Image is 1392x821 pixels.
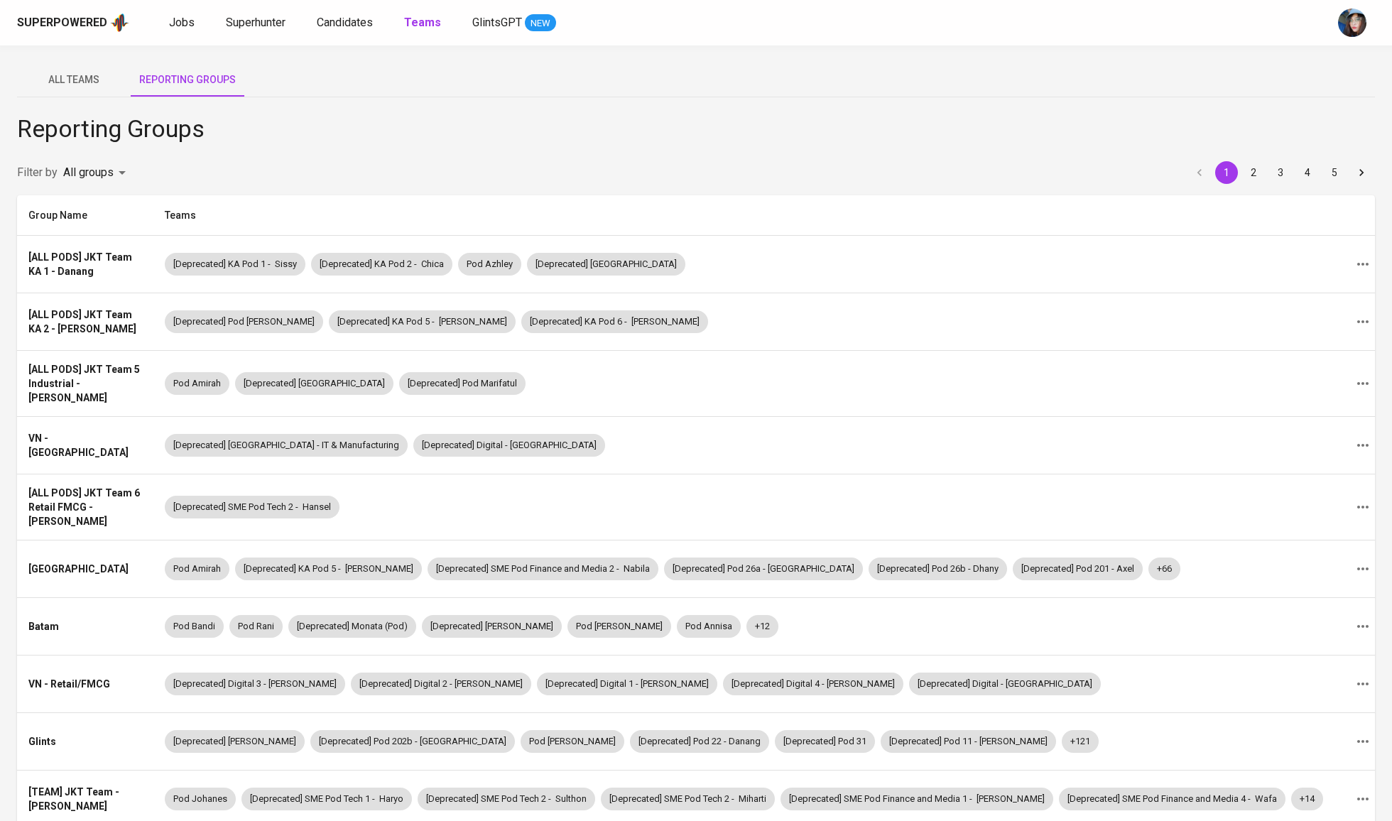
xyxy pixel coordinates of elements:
[567,620,671,634] span: Pod [PERSON_NAME]
[746,620,778,634] span: +12
[537,678,717,691] span: [Deprecated] Digital 1 - [PERSON_NAME]
[165,620,224,634] span: Pod Bandi
[525,16,556,31] span: NEW
[399,377,526,391] span: [Deprecated] Pod Marifatul
[288,620,416,634] span: [Deprecated] Monata (Pod)
[1186,161,1375,184] nav: pagination navigation
[1350,161,1373,184] button: Go to next page
[317,16,373,29] span: Candidates
[422,620,562,634] span: [Deprecated] [PERSON_NAME]
[472,14,556,32] a: GlintsGPT NEW
[781,793,1053,806] span: [Deprecated] SME Pod Finance and Media 1 - [PERSON_NAME]
[165,793,236,806] span: Pod Johanes
[869,562,1007,576] span: [Deprecated] Pod 26b - Dhany
[317,14,376,32] a: Candidates
[1215,161,1238,184] button: page 1
[17,15,107,31] div: Superpowered
[1338,9,1366,37] img: diazagista@glints.com
[311,258,452,271] span: [Deprecated] KA Pod 2 - Chica
[226,14,288,32] a: Superhunter
[723,678,903,691] span: [Deprecated] Digital 4 - [PERSON_NAME]
[28,734,142,749] div: Glints
[28,308,142,336] div: [ALL PODS] JKT Team KA 2 - [PERSON_NAME]
[881,735,1056,749] span: [Deprecated] Pod 11 - [PERSON_NAME]
[351,678,531,691] span: [Deprecated] Digital 2 - [PERSON_NAME]
[235,562,422,576] span: [Deprecated] KA Pod 5 - [PERSON_NAME]
[165,258,305,271] span: [Deprecated] KA Pod 1 - Sissy
[17,62,1375,97] div: teams tab
[527,258,685,271] span: [Deprecated] [GEOGRAPHIC_DATA]
[28,785,142,813] div: [TEAM] JKT Team - [PERSON_NAME]
[110,12,129,33] img: app logo
[775,735,875,749] span: [Deprecated] Pod 31
[165,735,305,749] span: [Deprecated] [PERSON_NAME]
[521,315,708,329] span: [Deprecated] KA Pod 6 - [PERSON_NAME]
[241,793,412,806] span: [Deprecated] SME Pod Tech 1 - Haryo
[165,501,339,514] span: [Deprecated] SME Pod Tech 2 - Hansel
[418,793,595,806] span: [Deprecated] SME Pod Tech 2 - Sulthon
[404,16,441,29] b: Teams
[229,620,283,634] span: Pod Rani
[1059,793,1285,806] span: [Deprecated] SME Pod Finance and Media 4 - Wafa
[521,735,624,749] span: Pod [PERSON_NAME]
[1062,735,1099,749] span: +121
[226,16,286,29] span: Superhunter
[28,250,142,278] div: [ALL PODS] JKT Team KA 1 - Danang
[664,562,863,576] span: [Deprecated] Pod 26a - [GEOGRAPHIC_DATA]
[413,439,605,452] span: [Deprecated] Digital - [GEOGRAPHIC_DATA]
[458,258,521,271] span: Pod Azhley
[1148,562,1180,576] span: +66
[310,735,515,749] span: [Deprecated] Pod 202b - [GEOGRAPHIC_DATA]
[28,362,142,405] div: [ALL PODS] JKT Team 5 Industrial - [PERSON_NAME]
[909,678,1101,691] span: [Deprecated] Digital - [GEOGRAPHIC_DATA]
[1296,161,1319,184] button: Go to page 4
[28,677,142,691] div: VN - Retail/FMCG
[17,195,153,236] th: Group Name
[601,793,775,806] span: [Deprecated] SME Pod Tech 2 - Miharti
[165,439,408,452] span: [Deprecated] [GEOGRAPHIC_DATA] - IT & Manufacturing
[26,71,122,89] span: All Teams
[17,12,129,33] a: Superpoweredapp logo
[28,431,142,460] div: VN - [GEOGRAPHIC_DATA]
[329,315,516,329] span: [Deprecated] KA Pod 5 - [PERSON_NAME]
[153,195,1334,236] th: Teams
[165,315,323,329] span: [Deprecated] Pod [PERSON_NAME]
[630,735,769,749] span: [Deprecated] Pod 22 - Danang
[428,562,658,576] span: [Deprecated] SME Pod Finance and Media 2 - Nabila
[63,161,131,184] div: All groups
[28,619,142,634] div: Batam
[169,14,197,32] a: Jobs
[1242,161,1265,184] button: Go to page 2
[1269,161,1292,184] button: Go to page 3
[165,562,229,576] span: Pod Amirah
[165,678,345,691] span: [Deprecated] Digital 3 - [PERSON_NAME]
[139,71,236,89] span: Reporting Groups
[17,165,58,179] span: Filter by
[169,16,195,29] span: Jobs
[165,377,229,391] span: Pod Amirah
[1013,562,1143,576] span: [Deprecated] Pod 201 - Axel
[677,620,741,634] span: Pod Annisa
[1323,161,1346,184] button: Go to page 5
[1291,793,1323,806] span: +14
[404,14,444,32] a: Teams
[472,16,522,29] span: GlintsGPT
[28,562,142,576] div: [GEOGRAPHIC_DATA]
[28,486,142,528] div: [ALL PODS] JKT Team 6 Retail FMCG - [PERSON_NAME]
[235,377,393,391] span: [Deprecated] [GEOGRAPHIC_DATA]
[17,114,205,144] h4: Reporting Groups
